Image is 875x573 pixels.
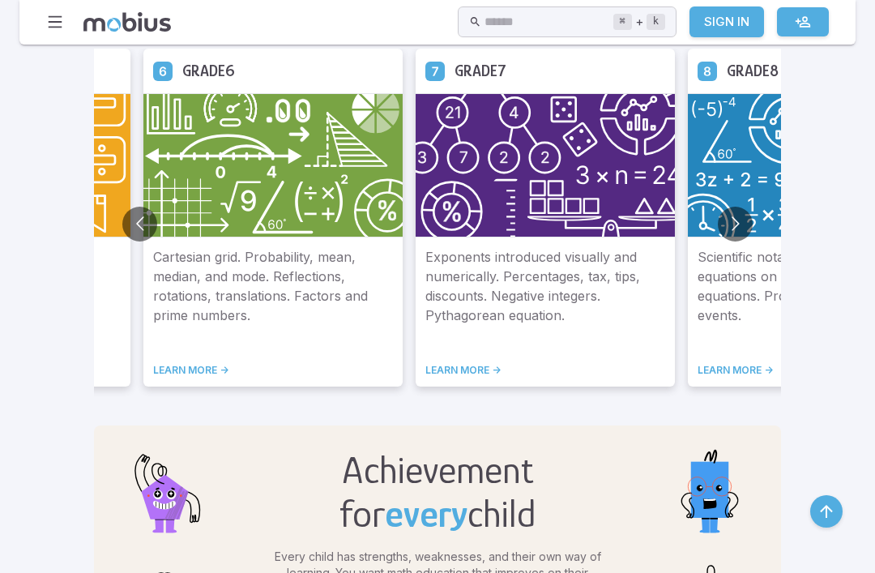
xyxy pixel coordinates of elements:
span: every [385,492,467,536]
a: LEARN MORE -> [153,364,393,377]
h2: Achievement [339,448,536,492]
a: Grade 6 [153,61,173,80]
img: Grade 7 [416,93,675,237]
kbd: k [647,14,665,30]
a: Sign In [689,6,764,37]
a: LEARN MORE -> [425,364,665,377]
p: Cartesian grid. Probability, mean, median, and mode. Reflections, rotations, translations. Factor... [153,247,393,344]
img: Grade 6 [143,93,403,237]
a: Grade 8 [698,61,717,80]
img: pentagon.svg [120,445,211,536]
img: rectangle.svg [664,445,755,536]
h5: Grade 8 [727,58,779,83]
h5: Grade 7 [455,58,506,83]
p: Exponents introduced visually and numerically. Percentages, tax, tips, discounts. Negative intege... [425,247,665,344]
a: Grade 7 [425,61,445,80]
h5: Grade 6 [182,58,235,83]
div: + [613,12,665,32]
button: Go to next slide [718,207,753,242]
button: Go to previous slide [122,207,157,242]
h2: for child [339,492,536,536]
kbd: ⌘ [613,14,632,30]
